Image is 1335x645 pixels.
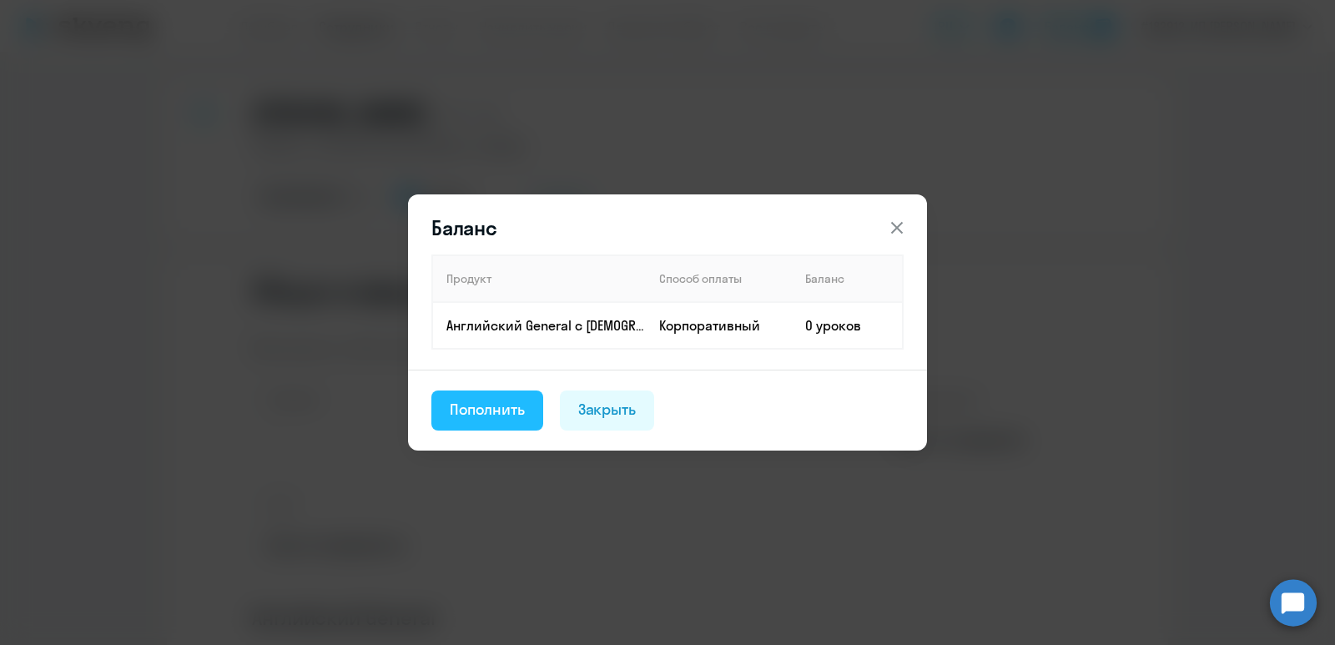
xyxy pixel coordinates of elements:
div: Закрыть [578,399,637,421]
td: 0 уроков [792,302,903,349]
th: Продукт [432,255,646,302]
p: Английский General с [DEMOGRAPHIC_DATA] преподавателем [446,316,645,335]
button: Закрыть [560,391,655,431]
header: Баланс [408,214,927,241]
button: Пополнить [431,391,543,431]
div: Пополнить [450,399,525,421]
td: Корпоративный [646,302,792,349]
th: Баланс [792,255,903,302]
th: Способ оплаты [646,255,792,302]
